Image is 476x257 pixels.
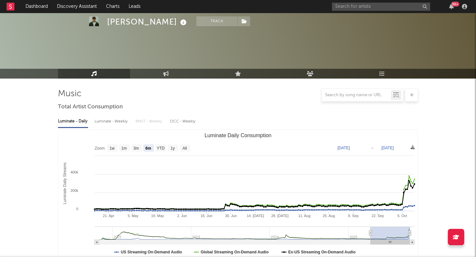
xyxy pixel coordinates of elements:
text: 5. May [128,214,139,218]
text: 6. Oct [397,214,407,218]
text: 0 [76,207,78,211]
text: 1m [121,146,127,151]
text: 1y [171,146,175,151]
text: 11. Aug [298,214,310,218]
text: 8. Sep [348,214,358,218]
text: [DATE] [381,146,394,150]
text: All [182,146,187,151]
text: 28. [DATE] [271,214,288,218]
span: Total Artist Consumption [58,103,123,111]
div: OCC - Weekly [170,116,196,127]
div: Luminate - Weekly [95,116,129,127]
text: Zoom [95,146,105,151]
button: Track [196,16,237,26]
text: 2. Jun [177,214,187,218]
text: 19. May [151,214,164,218]
div: [PERSON_NAME] [107,16,188,27]
text: 21. Apr [103,214,114,218]
text: [DATE] [338,146,350,150]
text: Luminate Daily Streams [63,162,67,204]
text: 14. [DATE] [247,214,264,218]
text: Luminate Daily Consumption [205,133,272,138]
input: Search by song name or URL [322,93,391,98]
text: 3m [134,146,139,151]
text: Global Streaming On-Demand Audio [201,250,269,254]
text: 25. Aug [323,214,335,218]
text: 16. Jun [201,214,212,218]
div: Luminate - Daily [58,116,88,127]
div: 99 + [451,2,459,7]
text: → [370,146,374,150]
button: 99+ [449,4,454,9]
text: 6m [145,146,151,151]
text: 1w [110,146,115,151]
text: Ex-US Streaming On-Demand Audio [288,250,356,254]
input: Search for artists [332,3,430,11]
text: 22. Sep [372,214,384,218]
text: 400k [70,170,78,174]
text: US Streaming On-Demand Audio [121,250,182,254]
text: 200k [70,189,78,193]
text: 30. Jun [225,214,237,218]
text: YTD [157,146,165,151]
